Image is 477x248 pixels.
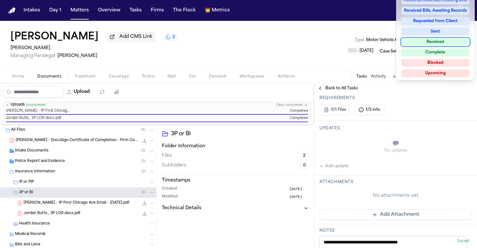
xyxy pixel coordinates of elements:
div: Complete [401,49,469,56]
div: Upcoming [401,69,469,77]
div: Requested from Client [401,17,469,25]
div: Received Bills, Awaiting Records [401,7,469,15]
div: Blocked [401,59,469,67]
div: Received [401,38,469,46]
div: Sent [401,28,469,36]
